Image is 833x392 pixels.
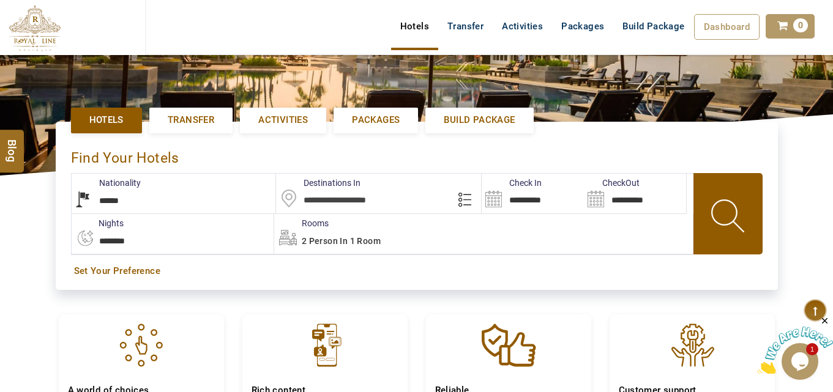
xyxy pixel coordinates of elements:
[552,14,613,39] a: Packages
[613,14,693,39] a: Build Package
[793,18,808,32] span: 0
[493,14,552,39] a: Activities
[444,114,515,127] span: Build Package
[302,236,381,246] span: 2 Person in 1 Room
[438,14,493,39] a: Transfer
[584,174,686,213] input: Search
[71,108,142,133] a: Hotels
[72,177,141,189] label: Nationality
[168,114,214,127] span: Transfer
[584,177,640,189] label: CheckOut
[766,14,815,39] a: 0
[391,14,438,39] a: Hotels
[9,5,61,51] img: The Royal Line Holidays
[240,108,326,133] a: Activities
[352,114,400,127] span: Packages
[71,137,763,173] div: Find Your Hotels
[757,316,833,374] iframe: chat widget
[482,174,584,213] input: Search
[425,108,533,133] a: Build Package
[71,217,124,229] label: nights
[149,108,233,133] a: Transfer
[482,177,542,189] label: Check In
[4,139,20,150] span: Blog
[704,21,750,32] span: Dashboard
[258,114,308,127] span: Activities
[274,217,329,229] label: Rooms
[334,108,418,133] a: Packages
[276,177,360,189] label: Destinations In
[74,265,760,278] a: Set Your Preference
[89,114,124,127] span: Hotels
